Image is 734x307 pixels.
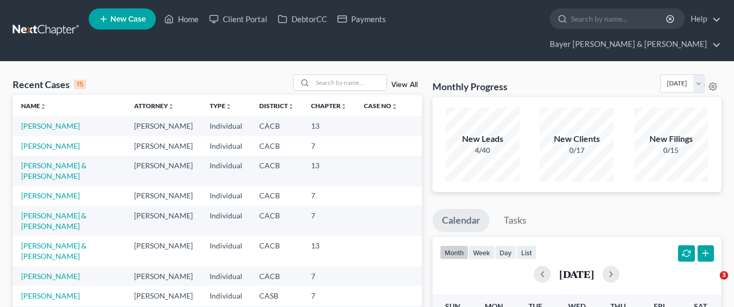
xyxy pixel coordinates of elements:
a: Case Nounfold_more [364,102,398,110]
td: Individual [201,286,251,305]
a: [PERSON_NAME] [21,291,80,300]
td: CACB [251,116,303,136]
i: unfold_more [341,103,347,110]
td: [PERSON_NAME] [126,206,201,236]
td: 7 [303,136,355,156]
a: Typeunfold_more [210,102,232,110]
td: Individual [201,236,251,266]
td: 7 [303,186,355,206]
td: 13 [303,156,355,186]
span: New Case [110,15,146,23]
button: day [495,245,516,260]
a: [PERSON_NAME] [21,141,80,150]
td: Individual [201,116,251,136]
div: 0/17 [540,145,614,156]
a: View All [391,81,418,89]
td: 13 [303,236,355,266]
i: unfold_more [391,103,398,110]
input: Search by name... [313,75,387,90]
td: [PERSON_NAME] [126,136,201,156]
a: [PERSON_NAME] [21,272,80,281]
a: Nameunfold_more [21,102,46,110]
td: [PERSON_NAME] [126,116,201,136]
td: CACB [251,156,303,186]
a: Bayer [PERSON_NAME] & [PERSON_NAME] [544,35,721,54]
td: CACB [251,186,303,206]
h3: Monthly Progress [432,80,507,93]
a: [PERSON_NAME] & [PERSON_NAME] [21,211,87,231]
div: New Leads [446,133,520,145]
button: week [468,245,495,260]
td: [PERSON_NAME] [126,266,201,286]
a: [PERSON_NAME] [21,121,80,130]
i: unfold_more [168,103,174,110]
td: Individual [201,156,251,186]
td: Individual [201,206,251,236]
span: 3 [720,271,728,280]
i: unfold_more [40,103,46,110]
td: CACB [251,266,303,286]
td: [PERSON_NAME] [126,156,201,186]
td: [PERSON_NAME] [126,286,201,305]
td: CASB [251,286,303,305]
a: [PERSON_NAME] & [PERSON_NAME] [21,161,87,180]
i: unfold_more [225,103,232,110]
button: list [516,245,537,260]
td: CACB [251,236,303,266]
a: Districtunfold_more [259,102,294,110]
a: [PERSON_NAME] [21,191,80,200]
td: Individual [201,136,251,156]
td: CACB [251,206,303,236]
a: Chapterunfold_more [311,102,347,110]
a: Payments [332,9,391,28]
a: Help [685,9,721,28]
div: Recent Cases [13,78,86,91]
a: Attorneyunfold_more [134,102,174,110]
a: [PERSON_NAME] & [PERSON_NAME] [21,241,87,261]
td: [PERSON_NAME] [126,236,201,266]
input: Search by name... [571,9,667,28]
a: Client Portal [204,9,272,28]
div: New Filings [634,133,708,145]
div: 0/15 [634,145,708,156]
a: Tasks [494,209,536,232]
iframe: Intercom live chat [698,271,723,296]
a: Calendar [432,209,490,232]
td: [PERSON_NAME] [126,186,201,206]
div: 4/40 [446,145,520,156]
h2: [DATE] [559,268,594,280]
td: 7 [303,266,355,286]
td: Individual [201,186,251,206]
button: month [440,245,468,260]
a: DebtorCC [272,9,332,28]
i: unfold_more [288,103,294,110]
a: Home [159,9,204,28]
div: 15 [74,80,86,89]
div: New Clients [540,133,614,145]
td: 13 [303,116,355,136]
td: Individual [201,266,251,286]
td: 7 [303,206,355,236]
td: 7 [303,286,355,305]
td: CACB [251,136,303,156]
